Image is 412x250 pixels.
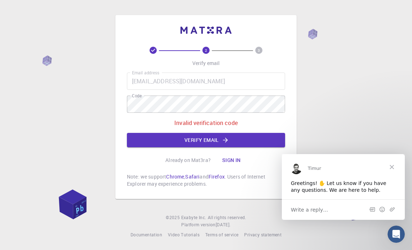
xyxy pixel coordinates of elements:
label: Email address [132,70,159,76]
text: 3 [258,48,260,53]
span: © 2025 [166,214,181,221]
a: Safari [185,173,200,180]
iframe: Intercom live chat message [282,154,405,220]
a: Terms of service [205,231,238,239]
a: Exabyte Inc. [181,214,206,221]
a: Chrome [166,173,184,180]
button: Sign in [216,153,247,167]
label: Code [132,93,142,99]
span: Exabyte Inc. [181,214,206,220]
span: Documentation [131,232,162,237]
p: Already on Mat3ra? [165,157,211,164]
a: Video Tutorials [168,231,200,239]
text: 2 [205,48,207,53]
a: [DATE]. [216,221,231,228]
button: Verify email [127,133,285,147]
a: Privacy statement [244,231,281,239]
iframe: Intercom live chat [388,226,405,243]
a: Documentation [131,231,162,239]
span: Video Tutorials [168,232,200,237]
p: Note: we support , and . Users of Internet Explorer may experience problems. [127,173,285,187]
span: Platform version [181,221,215,228]
p: Invalid verification code [174,119,238,127]
span: Terms of service [205,232,238,237]
p: Verify email [192,60,220,67]
a: Firefox [209,173,225,180]
span: All rights reserved. [208,214,246,221]
span: [DATE] . [216,222,231,227]
span: Privacy statement [244,232,281,237]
